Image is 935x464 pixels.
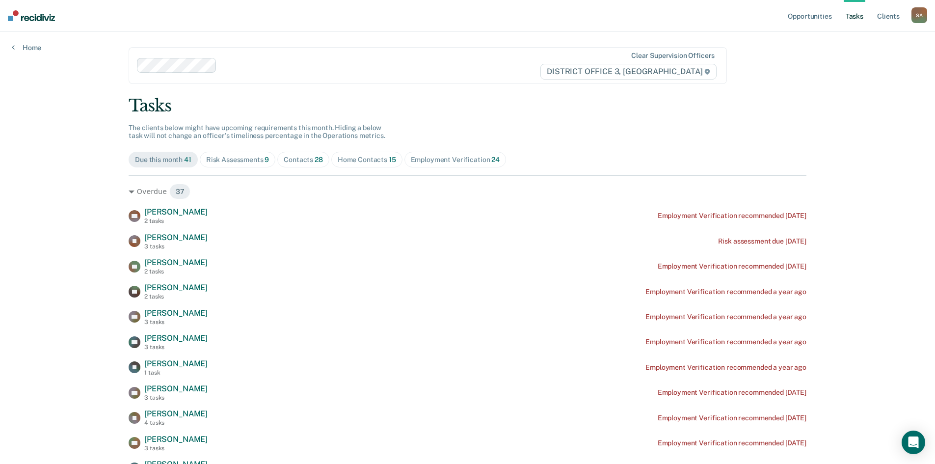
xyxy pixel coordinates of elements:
div: Employment Verification recommended a year ago [645,338,806,346]
img: Recidiviz [8,10,55,21]
span: [PERSON_NAME] [144,308,208,318]
div: Employment Verification [411,156,500,164]
div: 3 tasks [144,243,208,250]
span: 28 [315,156,323,164]
span: [PERSON_NAME] [144,359,208,368]
div: 2 tasks [144,268,208,275]
span: 24 [491,156,500,164]
div: 3 tasks [144,445,208,452]
span: [PERSON_NAME] [144,207,208,217]
div: Overdue 37 [129,184,806,199]
div: Employment Verification recommended [DATE] [658,414,806,422]
div: Employment Verification recommended [DATE] [658,262,806,271]
div: Due this month [135,156,191,164]
span: [PERSON_NAME] [144,283,208,292]
button: SA [911,7,927,23]
span: [PERSON_NAME] [144,384,208,393]
div: 2 tasks [144,218,208,224]
div: Tasks [129,96,806,116]
div: Home Contacts [338,156,396,164]
div: Risk Assessments [206,156,269,164]
div: 3 tasks [144,394,208,401]
div: Open Intercom Messenger [902,431,925,454]
div: Employment Verification recommended a year ago [645,363,806,372]
span: 15 [389,156,396,164]
span: [PERSON_NAME] [144,333,208,343]
div: 3 tasks [144,344,208,351]
div: S A [911,7,927,23]
div: 3 tasks [144,319,208,326]
div: Clear supervision officers [631,52,715,60]
div: 4 tasks [144,419,208,426]
span: [PERSON_NAME] [144,435,208,444]
div: Employment Verification recommended [DATE] [658,439,806,447]
div: 1 task [144,369,208,376]
span: [PERSON_NAME] [144,258,208,267]
div: Employment Verification recommended [DATE] [658,388,806,397]
div: Risk assessment due [DATE] [718,237,806,246]
span: 9 [265,156,269,164]
div: Contacts [284,156,323,164]
div: Employment Verification recommended a year ago [645,313,806,321]
a: Home [12,43,41,52]
div: Employment Verification recommended [DATE] [658,212,806,220]
div: 2 tasks [144,293,208,300]
span: [PERSON_NAME] [144,409,208,418]
span: 41 [184,156,191,164]
span: 37 [169,184,191,199]
div: Employment Verification recommended a year ago [645,288,806,296]
span: The clients below might have upcoming requirements this month. Hiding a below task will not chang... [129,124,385,140]
span: DISTRICT OFFICE 3, [GEOGRAPHIC_DATA] [540,64,717,80]
span: [PERSON_NAME] [144,233,208,242]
